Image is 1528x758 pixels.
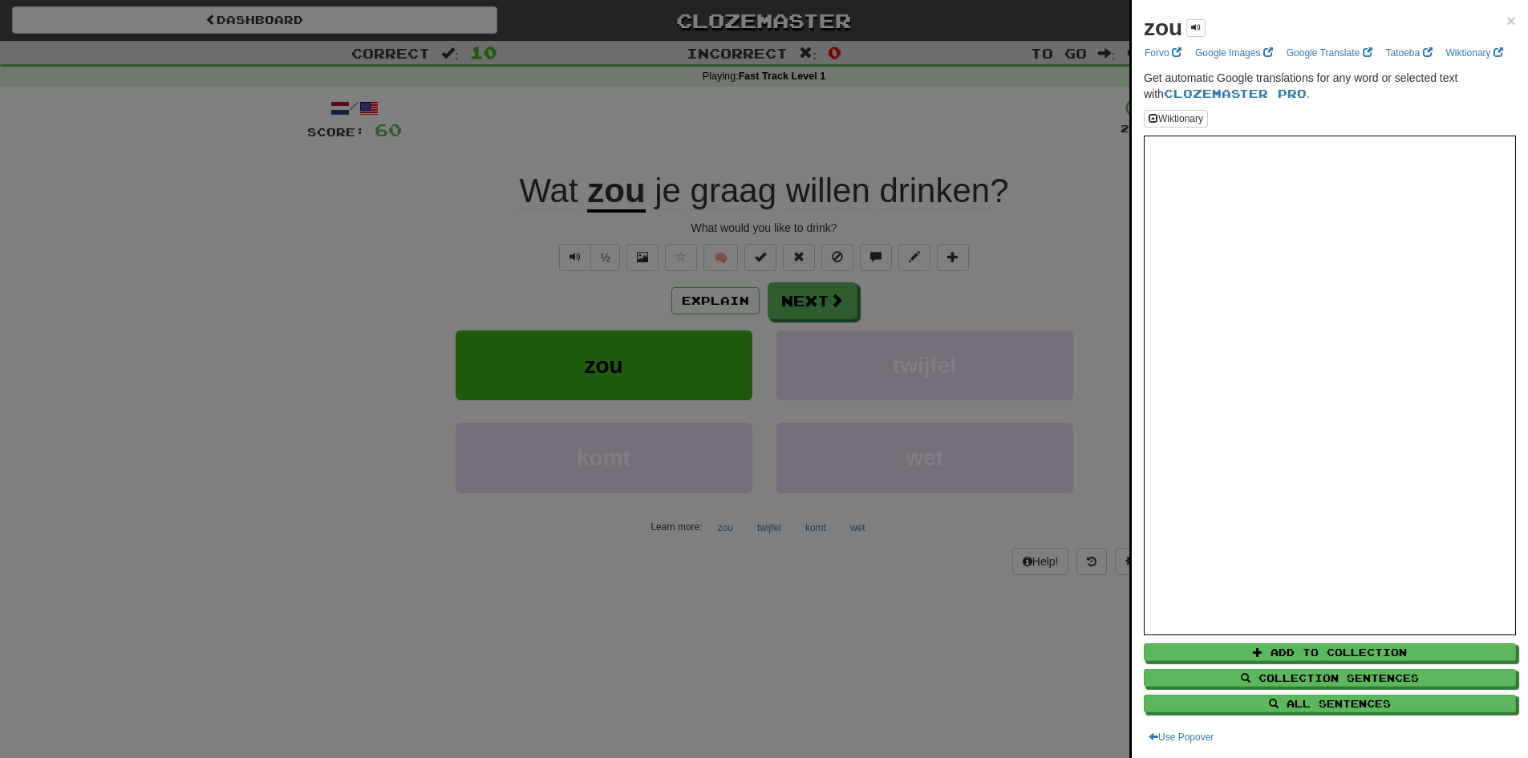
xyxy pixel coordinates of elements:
[1164,87,1307,100] a: Clozemaster Pro
[1144,15,1182,40] strong: zou
[1381,44,1437,62] a: Tatoeba
[1144,728,1218,746] button: Use Popover
[1506,11,1516,30] span: ×
[1144,110,1208,128] button: Wiktionary
[1441,44,1508,62] a: Wiktionary
[1506,12,1516,29] button: Close
[1144,643,1516,661] button: Add to Collection
[1144,70,1516,102] p: Get automatic Google translations for any word or selected text with .
[1144,669,1516,687] button: Collection Sentences
[1282,44,1377,62] a: Google Translate
[1190,44,1278,62] a: Google Images
[1140,44,1186,62] a: Forvo
[1144,695,1516,712] button: All Sentences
